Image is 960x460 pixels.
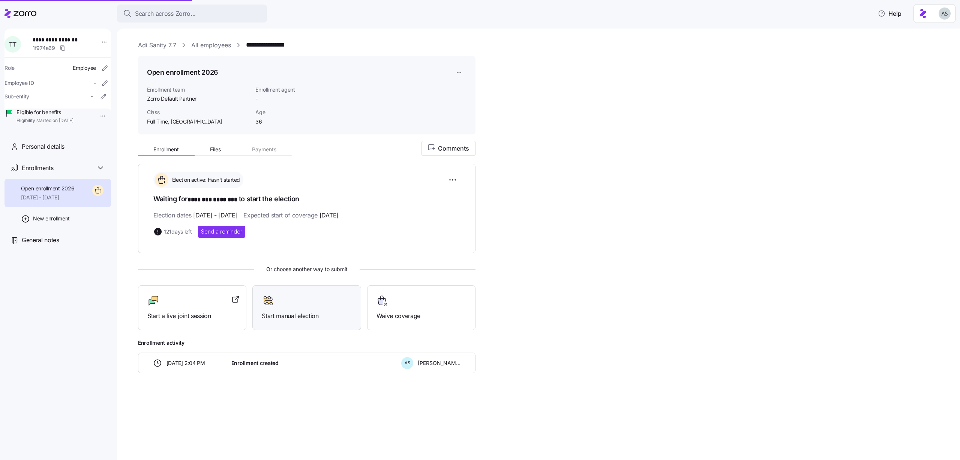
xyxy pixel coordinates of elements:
h1: Waiting for to start the election [153,194,460,205]
span: Class [147,109,249,116]
span: Enrollments [22,163,53,173]
span: T T [9,41,16,47]
span: New enrollment [33,215,70,222]
span: Start a live joint session [147,311,237,321]
a: Adi Sanity 7.7 [138,41,176,50]
button: Comments [421,141,475,156]
span: Enrollment created [231,359,279,367]
span: [DATE] - [DATE] [21,194,74,201]
span: 121 days left [164,228,192,235]
span: [DATE] - [DATE] [193,211,237,220]
a: All employees [191,41,231,50]
button: Send a reminder [198,226,245,238]
span: A S [405,361,410,365]
button: Search across Zorro... [117,5,267,23]
span: - [255,95,258,103]
span: Eligibility started on [DATE] [16,118,73,124]
span: Payments [252,147,276,152]
span: 1f974e69 [33,44,55,52]
span: Election active: Hasn't started [170,176,240,184]
span: Personal details [22,142,64,151]
span: Sub-entity [4,93,29,100]
span: Or choose another way to submit [138,265,475,273]
span: Start manual election [262,311,351,321]
span: Enrollment team [147,86,249,94]
span: Eligible for benefits [16,109,73,116]
span: - [94,79,96,87]
span: Enrollment agent [255,86,331,94]
span: Waive coverage [376,311,466,321]
span: [DATE] 2:04 PM [166,359,205,367]
span: [PERSON_NAME] [418,359,460,367]
span: Open enrollment 2026 [21,185,74,192]
span: Age [255,109,331,116]
span: [DATE] [319,211,339,220]
span: Role [4,64,15,72]
span: Comments [428,144,469,153]
span: Files [210,147,221,152]
span: Employee [73,64,96,72]
span: Election dates [153,211,237,220]
span: Full Time, [GEOGRAPHIC_DATA] [147,118,249,125]
span: Employee ID [4,79,34,87]
h1: Open enrollment 2026 [147,68,218,77]
span: Zorro Default Partner [147,95,249,103]
button: Help [872,6,907,21]
span: - [91,93,93,100]
span: Search across Zorro... [135,9,196,18]
span: Send a reminder [201,228,242,235]
span: Enrollment [153,147,179,152]
img: c4d3a52e2a848ea5f7eb308790fba1e4 [939,8,951,20]
span: Enrollment activity [138,339,475,347]
span: Help [878,9,901,18]
span: General notes [22,235,59,245]
span: 36 [255,118,331,125]
span: Expected start of coverage [243,211,338,220]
